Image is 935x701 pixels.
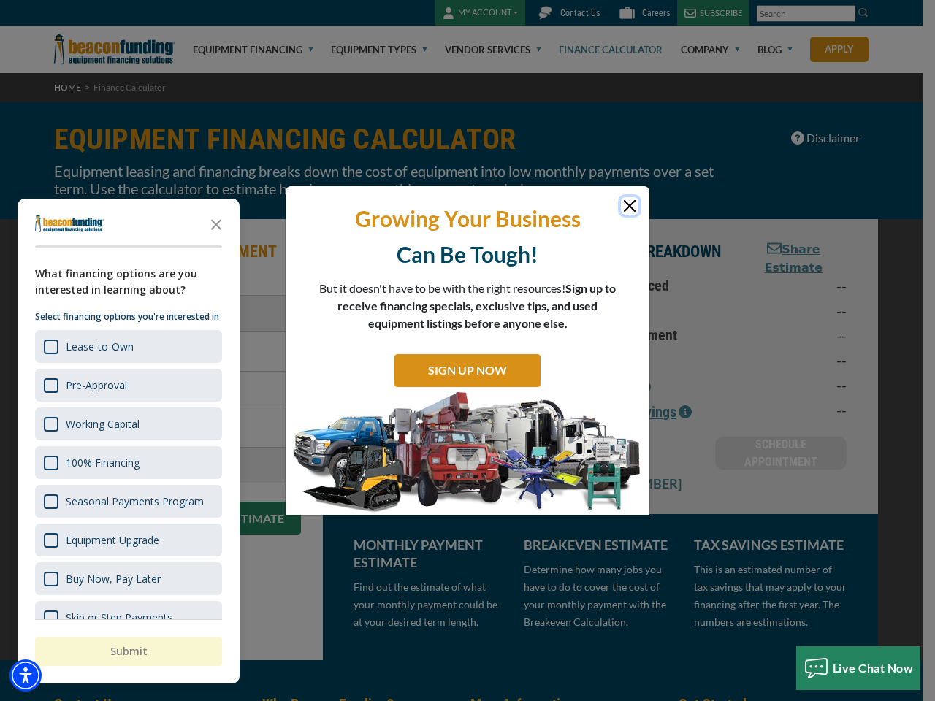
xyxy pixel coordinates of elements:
[35,369,222,402] div: Pre-Approval
[35,330,222,363] div: Lease-to-Own
[66,610,172,624] div: Skip or Step Payments
[35,562,222,595] div: Buy Now, Pay Later
[337,281,616,330] span: Sign up to receive financing specials, exclusive tips, and used equipment listings before anyone ...
[394,354,541,387] a: SIGN UP NOW
[297,204,638,233] p: Growing Your Business
[66,378,127,392] div: Pre-Approval
[66,494,204,508] div: Seasonal Payments Program
[833,661,914,675] span: Live Chat Now
[66,533,159,547] div: Equipment Upgrade
[35,637,222,666] button: Submit
[297,240,638,269] p: Can Be Tough!
[66,417,140,431] div: Working Capital
[66,572,161,586] div: Buy Now, Pay Later
[66,456,140,470] div: 100% Financing
[35,524,222,556] div: Equipment Upgrade
[35,215,104,232] img: Company logo
[621,197,638,215] button: Close
[35,601,222,634] div: Skip or Step Payments
[35,407,222,440] div: Working Capital
[35,310,222,324] p: Select financing options you're interested in
[35,446,222,479] div: 100% Financing
[202,209,231,238] button: Close the survey
[286,391,649,515] img: SIGN UP NOW
[9,659,42,692] div: Accessibility Menu
[318,280,617,332] p: But it doesn't have to be with the right resources!
[18,199,240,683] div: Survey
[35,485,222,518] div: Seasonal Payments Program
[35,266,222,298] div: What financing options are you interested in learning about?
[796,646,921,690] button: Live Chat Now
[66,340,134,353] div: Lease-to-Own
